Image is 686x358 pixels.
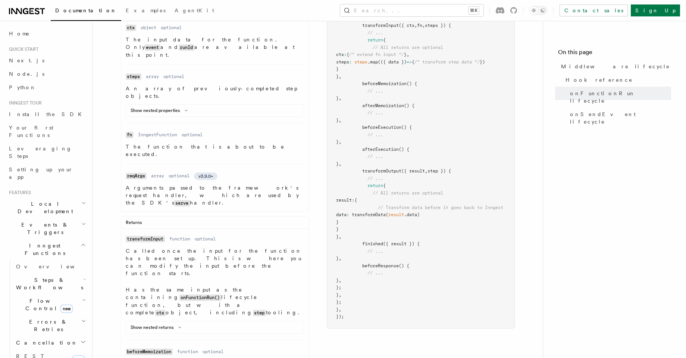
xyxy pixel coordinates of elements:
[563,73,671,87] a: Hook reference
[126,349,173,355] code: beforeMemoization
[336,59,349,65] span: steps
[9,111,86,117] span: Install the SDK
[339,161,341,166] span: ,
[567,87,671,108] a: onFunctionRun lifecycle
[138,132,177,138] dd: InngestFunction
[6,142,88,163] a: Leveraging Steps
[339,256,341,261] span: ,
[567,108,671,128] a: onSendEvent lifecycle
[367,59,378,65] span: .map
[367,249,383,254] span: // ...
[13,339,78,346] span: Cancellation
[141,25,156,31] dd: object
[412,59,414,65] span: {
[414,23,417,28] span: ,
[336,314,344,319] span: });
[175,7,214,13] span: AgentKit
[529,6,547,15] button: Toggle dark mode
[6,67,88,81] a: Node.js
[336,227,339,232] span: }
[566,76,633,84] span: Hook reference
[126,247,304,277] p: Called once the input for the function has been set up. This is where you can modify the input be...
[161,25,182,31] dd: optional
[145,44,160,51] code: event
[13,273,88,294] button: Steps & Workflows
[339,234,341,239] span: ,
[336,285,341,290] span: };
[367,154,383,159] span: // ...
[163,74,184,80] dd: optional
[6,200,81,215] span: Local Development
[126,143,304,158] p: The function that is about to be executed.
[336,118,339,123] span: }
[9,30,30,37] span: Home
[425,23,451,28] span: steps }) {
[407,52,409,57] span: ,
[170,2,219,20] a: AgentKit
[13,336,88,349] button: Cancellation
[362,125,401,130] span: beforeExecution
[339,139,341,144] span: ,
[407,81,417,86] span: () {
[336,212,347,217] span: data
[6,81,88,94] a: Python
[182,132,203,138] dd: optional
[352,197,354,203] span: :
[339,96,341,101] span: ,
[373,190,443,196] span: // All returns are optional
[126,36,304,59] p: The input data for the function. Only and are available at this point.
[198,173,213,179] span: v3.9.0+
[169,173,189,179] dd: optional
[349,59,352,65] span: :
[126,286,304,317] p: Has the same input as the containing lifecycle function, but with a complete object, including to...
[362,23,399,28] span: transformInput
[336,96,339,101] span: }
[339,74,341,79] span: ,
[126,132,134,138] code: fn
[401,125,412,130] span: () {
[55,7,117,13] span: Documentation
[151,173,164,179] dd: array
[336,161,339,166] span: }
[13,315,88,336] button: Errors & Retries
[352,212,386,217] span: transformData
[386,212,388,217] span: (
[6,121,88,142] a: Your first Functions
[388,212,404,217] span: result
[336,66,339,72] span: }
[6,46,38,52] span: Quick start
[339,278,341,283] span: ,
[570,110,671,125] span: onSendEvent lifecycle
[203,349,223,355] dd: optional
[131,324,184,330] button: Show nested returns
[362,241,383,246] span: finished
[155,310,166,316] code: ctx
[121,220,308,229] div: Returns
[339,292,341,298] span: ,
[6,221,81,236] span: Events & Triggers
[558,60,671,73] a: Middleware lifecycle
[6,197,88,218] button: Local Development
[6,163,88,184] a: Setting up your app
[177,349,198,355] dd: function
[480,59,485,65] span: })
[362,263,399,268] span: beforeResponse
[9,57,44,63] span: Next.js
[404,103,414,108] span: () {
[414,59,480,65] span: /* transform step data */
[631,4,680,16] a: Sign Up
[367,88,383,94] span: // ...
[336,52,344,57] span: ctx
[126,173,147,179] code: reqArgs
[179,44,194,51] code: runId
[354,59,367,65] span: steps
[417,23,422,28] span: fn
[367,270,383,275] span: // ...
[6,218,88,239] button: Events & Triggers
[373,45,443,50] span: // All returns are optional
[126,236,165,242] code: transformInput
[362,168,401,174] span: transformOutput
[425,168,427,174] span: ,
[336,278,339,283] span: }
[560,4,628,16] a: Contact sales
